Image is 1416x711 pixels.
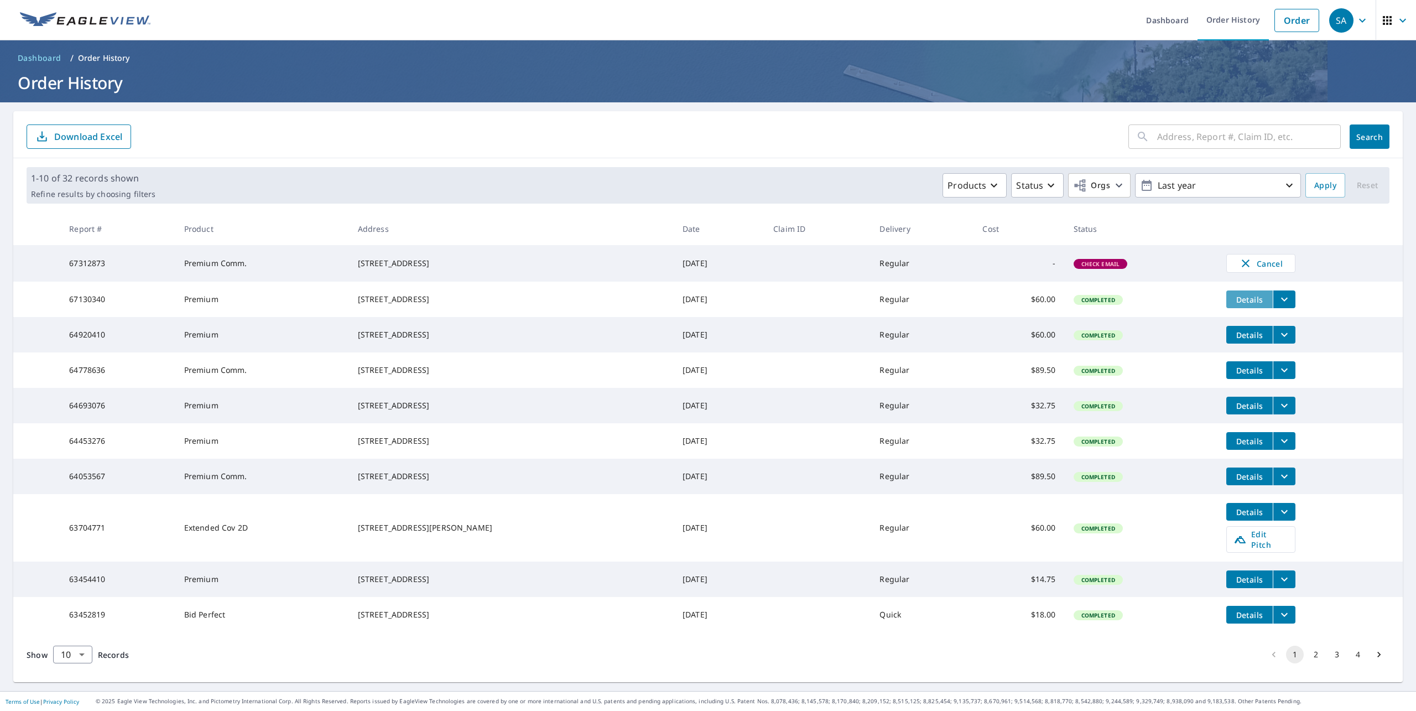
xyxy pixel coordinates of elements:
th: Date [674,212,764,245]
button: Orgs [1068,173,1131,198]
span: Details [1233,471,1266,482]
td: - [973,245,1064,282]
button: detailsBtn-64453276 [1226,432,1273,450]
span: Completed [1075,438,1122,445]
td: Premium Comm. [175,459,349,494]
td: Regular [871,494,973,562]
li: / [70,51,74,65]
a: Dashboard [13,49,66,67]
span: Details [1233,436,1266,447]
th: Address [349,212,674,245]
td: 64453276 [60,423,175,459]
button: Apply [1305,173,1345,198]
td: $89.50 [973,459,1064,494]
div: [STREET_ADDRESS] [358,609,665,620]
td: 63454410 [60,562,175,597]
span: Completed [1075,296,1122,304]
td: Regular [871,282,973,317]
p: Products [948,179,986,192]
button: filesDropdownBtn-64053567 [1273,468,1295,485]
button: Products [943,173,1007,198]
td: $60.00 [973,494,1064,562]
button: filesDropdownBtn-64778636 [1273,361,1295,379]
span: Orgs [1073,179,1110,193]
span: Records [98,650,129,660]
td: Premium [175,317,349,352]
td: 63704771 [60,494,175,562]
p: Order History [78,53,130,64]
td: [DATE] [674,388,764,423]
td: Regular [871,388,973,423]
td: Quick [871,597,973,632]
span: Cancel [1238,257,1284,270]
th: Status [1065,212,1218,245]
span: Completed [1075,611,1122,619]
button: detailsBtn-64693076 [1226,397,1273,414]
p: | [6,698,79,705]
td: Premium [175,282,349,317]
td: [DATE] [674,459,764,494]
a: Privacy Policy [43,698,79,705]
span: Details [1233,401,1266,411]
th: Claim ID [764,212,871,245]
td: [DATE] [674,494,764,562]
td: [DATE] [674,562,764,597]
div: Show 10 records [53,646,92,663]
button: Cancel [1226,254,1295,273]
a: Edit Pitch [1226,526,1295,553]
td: 64778636 [60,352,175,388]
button: Go to next page [1370,646,1388,663]
button: detailsBtn-63704771 [1226,503,1273,521]
button: filesDropdownBtn-63452819 [1273,606,1295,624]
td: 64053567 [60,459,175,494]
td: Regular [871,562,973,597]
td: [DATE] [674,245,764,282]
input: Address, Report #, Claim ID, etc. [1157,121,1341,152]
p: Last year [1153,176,1283,195]
td: $32.75 [973,423,1064,459]
td: 64920410 [60,317,175,352]
button: filesDropdownBtn-64453276 [1273,432,1295,450]
th: Delivery [871,212,973,245]
td: $89.50 [973,352,1064,388]
div: [STREET_ADDRESS] [358,365,665,376]
button: filesDropdownBtn-67130340 [1273,290,1295,308]
td: $18.00 [973,597,1064,632]
th: Product [175,212,349,245]
td: Premium Comm. [175,352,349,388]
p: 1-10 of 32 records shown [31,172,155,185]
div: 10 [53,639,92,670]
td: Premium [175,423,349,459]
td: [DATE] [674,317,764,352]
button: filesDropdownBtn-64920410 [1273,326,1295,344]
button: detailsBtn-63454410 [1226,570,1273,588]
span: Details [1233,294,1266,305]
span: Details [1233,365,1266,376]
button: page 1 [1286,646,1304,663]
td: $60.00 [973,317,1064,352]
button: detailsBtn-63452819 [1226,606,1273,624]
p: © 2025 Eagle View Technologies, Inc. and Pictometry International Corp. All Rights Reserved. Repo... [96,697,1410,705]
div: [STREET_ADDRESS][PERSON_NAME] [358,522,665,533]
button: Last year [1135,173,1301,198]
td: 67130340 [60,282,175,317]
p: Refine results by choosing filters [31,189,155,199]
button: detailsBtn-64778636 [1226,361,1273,379]
nav: pagination navigation [1263,646,1389,663]
span: Dashboard [18,53,61,64]
td: [DATE] [674,423,764,459]
div: [STREET_ADDRESS] [358,294,665,305]
td: Regular [871,317,973,352]
span: Details [1233,330,1266,340]
th: Cost [973,212,1064,245]
td: Premium [175,388,349,423]
td: $32.75 [973,388,1064,423]
h1: Order History [13,71,1403,94]
p: Status [1016,179,1043,192]
td: Regular [871,245,973,282]
div: [STREET_ADDRESS] [358,329,665,340]
a: Terms of Use [6,698,40,705]
span: Show [27,650,48,660]
img: EV Logo [20,12,150,29]
span: Search [1358,132,1381,142]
